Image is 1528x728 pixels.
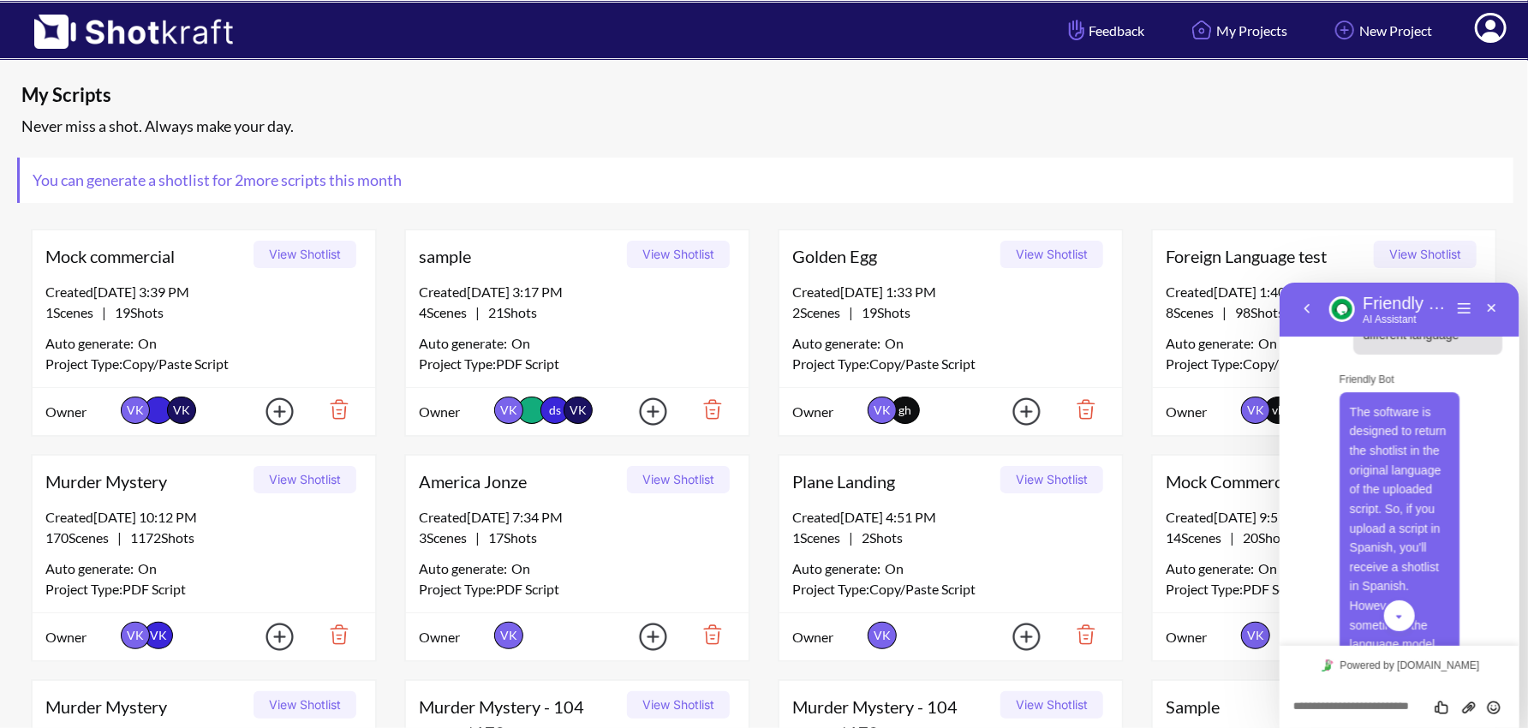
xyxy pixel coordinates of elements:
span: On [1258,333,1277,354]
a: My Projects [1174,8,1300,53]
img: Add Icon [239,392,299,431]
span: VK [1241,622,1270,649]
span: | [419,302,537,323]
div: Group of buttons [151,416,226,433]
span: Auto generate: [45,333,138,354]
span: VK [868,397,897,424]
span: Owner [1166,402,1237,422]
span: On [511,333,530,354]
span: vb [1273,403,1286,417]
button: View Shotlist [254,241,356,268]
span: | [1166,528,1292,548]
button: scroll to bottom [103,316,137,350]
img: Trash Icon [1050,395,1109,424]
div: Never miss a shot. Always make your day. [17,112,1519,140]
button: View Shotlist [1000,466,1103,493]
span: VK [167,397,196,424]
div: Created [DATE] 1:33 PM [792,282,1109,302]
button: Insert emoji [201,416,226,433]
img: Trash Icon [1050,620,1109,649]
button: View Shotlist [627,466,730,493]
span: Auto generate: [1166,333,1258,354]
div: Project Type: PDF Script [419,579,736,600]
button: View Shotlist [627,691,730,719]
span: Owner [792,402,863,422]
img: Trash Icon [677,395,736,424]
span: 3 Scenes [419,529,475,546]
span: | [792,528,903,548]
span: On [885,558,904,579]
span: Sample [1166,694,1368,719]
span: | [45,528,194,548]
span: 1 Scenes [792,529,849,546]
span: VK [494,622,523,649]
span: Owner [792,627,863,647]
div: Created [DATE] 3:17 PM [419,282,736,302]
button: View Shotlist [1374,241,1477,268]
span: VK [1241,397,1270,424]
button: Upload File [176,416,201,433]
span: 14 Scenes [1166,529,1230,546]
div: Project Type: PDF Script [419,354,736,374]
span: 8 Scenes [1166,304,1222,320]
span: 21 Shots [480,304,537,320]
span: On [885,333,904,354]
a: Powered by [DOMAIN_NAME] [35,372,206,394]
span: 1 Scenes [45,304,102,320]
span: 98 Shots [1227,304,1284,320]
span: VK [494,397,523,424]
span: Owner [1166,627,1237,647]
span: VK [868,622,897,649]
span: On [138,333,157,354]
span: Auto generate: [419,333,511,354]
span: Foreign Language test [1166,243,1368,269]
img: Hand Icon [1065,15,1089,45]
span: | [45,302,164,323]
iframe: To enrich screen reader interactions, please activate Accessibility in Grammarly extension settings [1280,283,1519,728]
div: Created [DATE] 1:40 PM [1166,282,1483,302]
span: Murder Mystery [45,694,248,719]
span: Plane Landing [792,468,994,494]
span: 2 Scenes [792,304,849,320]
div: Created [DATE] 3:39 PM [45,282,362,302]
span: 2 more scripts this month [232,170,402,189]
span: 19 Shots [853,304,910,320]
span: | [1166,302,1284,323]
img: Add Icon [239,618,299,656]
div: Created [DATE] 9:51 AM [1166,507,1483,528]
a: New Project [1317,8,1445,53]
span: 17 Shots [480,529,537,546]
div: Created [DATE] 7:34 PM [419,507,736,528]
div: Project Type: Copy/Paste Script [45,354,362,374]
span: Auto generate: [45,558,138,579]
img: Add Icon [1330,15,1359,45]
span: On [1258,558,1277,579]
span: VK [144,622,173,649]
button: View Shotlist [1000,691,1103,719]
span: Owner [45,627,116,647]
span: Feedback [1065,21,1144,40]
img: Add Icon [612,618,672,656]
button: View Shotlist [254,691,356,719]
span: 19 Shots [106,304,164,320]
span: On [511,558,530,579]
img: Trash Icon [303,395,362,424]
span: My Scripts [21,82,1142,108]
span: Mock Commercial Try [1166,468,1368,494]
span: America Jonze [419,468,621,494]
div: Project Type: Copy/Paste Script [792,354,1109,374]
span: You can generate a shotlist for [20,158,415,203]
img: Add Icon [986,392,1046,431]
span: | [792,302,910,323]
span: ds [540,397,570,424]
button: View Shotlist [1000,241,1103,268]
span: Owner [45,402,116,422]
span: Murder Mystery [45,468,248,494]
img: Tawky_16x16.svg [42,377,54,389]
